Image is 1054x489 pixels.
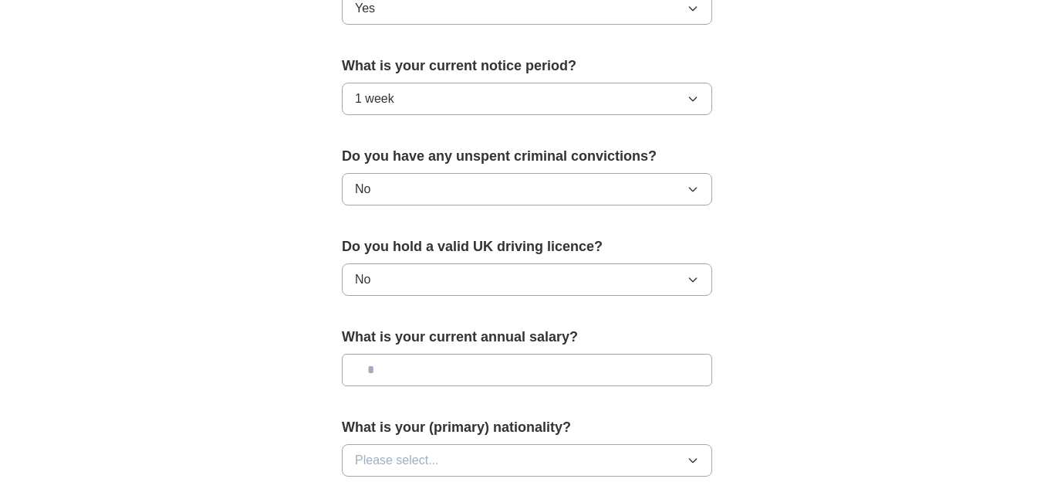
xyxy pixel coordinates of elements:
button: Please select... [342,444,712,477]
label: Do you have any unspent criminal convictions? [342,146,712,167]
button: 1 week [342,83,712,115]
label: What is your current notice period? [342,56,712,76]
span: No [355,180,370,199]
button: No [342,263,712,296]
label: What is your (primary) nationality? [342,417,712,438]
button: No [342,173,712,205]
span: Please select... [355,451,439,470]
span: No [355,270,370,289]
label: What is your current annual salary? [342,327,712,348]
label: Do you hold a valid UK driving licence? [342,236,712,257]
span: 1 week [355,90,394,108]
